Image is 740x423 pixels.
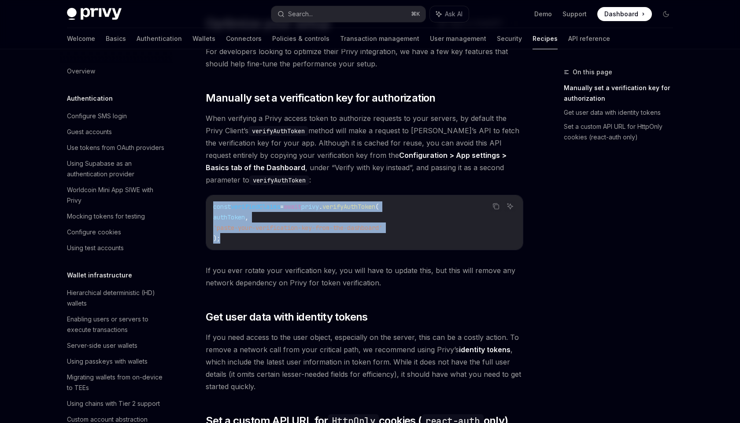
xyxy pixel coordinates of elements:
[60,369,173,396] a: Migrating wallets from on-device to TEEs
[568,28,610,49] a: API reference
[288,9,313,19] div: Search...
[67,66,95,77] div: Overview
[60,182,173,208] a: Worldcoin Mini App SIWE with Privy
[67,288,167,309] div: Hierarchical deterministic (HD) wallets
[67,211,145,222] div: Mocking tokens for testing
[106,28,126,49] a: Basics
[534,10,552,18] a: Demo
[67,243,124,253] div: Using test accounts
[322,203,375,211] span: verifyAuthToken
[272,28,329,49] a: Policies & controls
[60,208,173,224] a: Mocking tokens for testing
[231,203,280,211] span: verifiedClaims
[375,203,379,211] span: (
[340,28,419,49] a: Transaction management
[60,285,173,311] a: Hierarchical deterministic (HD) wallets
[67,185,167,206] div: Worldcoin Mini App SIWE with Privy
[60,140,173,156] a: Use tokens from OAuth providers
[67,314,167,335] div: Enabling users or servers to execute transactions
[67,372,167,393] div: Migrating wallets from on-device to TEEs
[271,6,425,22] button: Search...⌘K
[67,142,164,153] div: Use tokens from OAuth providers
[67,127,112,137] div: Guest accounts
[67,158,167,179] div: Using Supabase as an authentication provider
[67,227,121,237] div: Configure cookies
[564,120,680,144] a: Set a custom API URL for HttpOnly cookies (react-auth only)
[60,63,173,79] a: Overview
[562,10,587,18] a: Support
[60,311,173,338] a: Enabling users or servers to execute transactions
[597,7,652,21] a: Dashboard
[564,106,680,120] a: Get user data with identity tokens
[67,356,148,367] div: Using passkeys with wallets
[284,203,301,211] span: await
[206,310,368,324] span: Get user data with identity tokens
[206,264,523,289] span: If you ever rotate your verification key, you will have to update this, but this will remove any ...
[60,396,173,412] a: Using chains with Tier 2 support
[67,270,132,281] h5: Wallet infrastructure
[67,398,160,409] div: Using chains with Tier 2 support
[67,28,95,49] a: Welcome
[213,234,220,242] span: );
[280,203,284,211] span: =
[67,340,137,351] div: Server-side user wallets
[459,345,511,354] a: identity tokens
[248,126,308,136] code: verifyAuthToken
[497,28,522,49] a: Security
[60,224,173,240] a: Configure cookies
[249,175,309,185] code: verifyAuthToken
[213,203,231,211] span: const
[430,28,486,49] a: User management
[319,203,322,211] span: .
[301,203,319,211] span: privy
[411,11,420,18] span: ⌘ K
[60,108,173,124] a: Configure SMS login
[67,93,113,104] h5: Authentication
[67,8,122,20] img: dark logo
[60,354,173,369] a: Using passkeys with wallets
[67,111,127,121] div: Configure SMS login
[604,10,638,18] span: Dashboard
[213,224,382,232] span: 'paste-your-verification-key-from-the-dashboard'
[226,28,262,49] a: Connectors
[192,28,215,49] a: Wallets
[445,10,462,18] span: Ask AI
[659,7,673,21] button: Toggle dark mode
[213,213,245,221] span: authToken
[137,28,182,49] a: Authentication
[245,213,248,221] span: ,
[60,338,173,354] a: Server-side user wallets
[504,201,516,212] button: Ask AI
[206,91,436,105] span: Manually set a verification key for authorization
[490,201,502,212] button: Copy the contents from the code block
[206,112,523,186] span: When verifying a Privy access token to authorize requests to your servers, by default the Privy C...
[573,67,612,77] span: On this page
[564,81,680,106] a: Manually set a verification key for authorization
[430,6,469,22] button: Ask AI
[533,28,558,49] a: Recipes
[60,156,173,182] a: Using Supabase as an authentication provider
[60,124,173,140] a: Guest accounts
[206,45,523,70] span: For developers looking to optimize their Privy integration, we have a few key features that shoul...
[206,331,523,393] span: If you need access to the user object, especially on the server, this can be a costly action. To ...
[60,240,173,256] a: Using test accounts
